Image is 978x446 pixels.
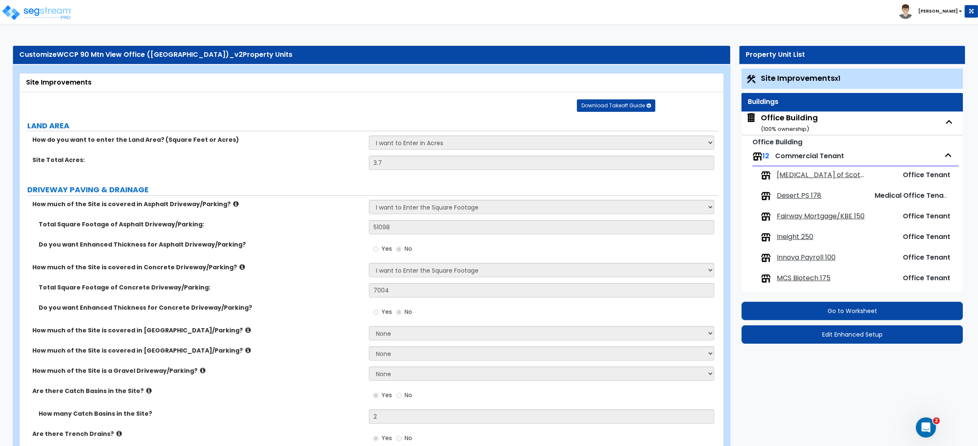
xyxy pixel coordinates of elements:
[903,273,950,283] span: Office Tenant
[761,253,771,263] img: tenants.png
[32,156,363,164] label: Site Total Acres:
[32,346,363,355] label: How much of the Site is covered in [GEOGRAPHIC_DATA]/Parking?
[27,120,718,131] label: LAND AREA
[777,191,821,201] span: Desert PS 178
[381,308,392,316] span: Yes
[903,211,950,221] span: Office Tenant
[26,78,717,88] div: Site Improvements
[761,73,840,83] span: Site Improvements
[777,273,831,283] span: MCS Biotech 175
[577,99,655,112] button: Download Takeoff Guide
[39,409,363,418] label: How many Catch Basins in the Site?
[381,391,392,399] span: Yes
[761,125,809,133] small: ( 100 % ownership)
[233,201,239,207] i: click for more info!
[762,151,769,161] span: 12
[903,252,950,262] span: Office Tenant
[752,151,762,162] img: tenants.png
[32,387,363,395] label: Are there Catch Basins in the Site?
[777,212,865,221] span: Fairway Mortgage/KBE 150
[32,135,363,144] label: How do you want to enter the Land Area? (Square Feet or Acres)
[1,4,73,21] img: logo_pro_r.png
[373,244,379,254] input: Yes
[875,191,951,200] span: Medical Office Tenant
[200,367,205,374] i: click for more info!
[761,212,771,222] img: tenants.png
[396,391,402,400] input: No
[918,8,958,14] b: [PERSON_NAME]
[761,112,818,134] div: Office Building
[916,417,936,438] iframe: Intercom live chat
[396,434,402,443] input: No
[39,283,363,292] label: Total Square Footage of Concrete Driveway/Parking:
[741,325,963,344] button: Edit Enhanced Setup
[32,200,363,208] label: How much of the Site is covered in Asphalt Driveway/Parking?
[761,170,771,181] img: tenants.png
[239,264,245,270] i: click for more info!
[933,417,940,424] span: 2
[752,137,802,147] small: Office Building
[381,434,392,442] span: Yes
[27,184,718,195] label: DRIVEWAY PAVING & DRAINAGE
[777,253,836,263] span: Innova Payroll 100
[396,308,402,317] input: No
[39,240,363,249] label: Do you want Enhanced Thickness for Asphalt Driveway/Parking?
[761,191,771,201] img: tenants.png
[898,4,913,19] img: avatar.png
[32,430,363,438] label: Are there Trench Drains?
[761,232,771,242] img: tenants.png
[381,244,392,253] span: Yes
[741,302,963,320] button: Go to Worksheet
[116,430,122,437] i: click for more info!
[746,50,959,60] div: Property Unit List
[32,263,363,271] label: How much of the Site is covered in Concrete Driveway/Parking?
[245,347,251,353] i: click for more info!
[777,170,865,180] span: Audiology of Scottsdale 125
[32,366,363,375] label: How much of the Site is a Gravel Driveway/Parking?
[405,308,412,316] span: No
[245,327,251,333] i: click for more info!
[746,74,757,85] img: Construction.png
[748,97,957,107] div: Buildings
[405,434,412,442] span: No
[405,391,412,399] span: No
[19,50,724,60] div: Customize Property Units
[835,74,840,83] small: x1
[32,326,363,334] label: How much of the Site is covered in [GEOGRAPHIC_DATA]/Parking?
[903,170,950,180] span: Office Tenant
[903,232,950,242] span: Office Tenant
[373,434,379,443] input: Yes
[57,50,243,59] span: WCCP 90 Mtn View Office ([GEOGRAPHIC_DATA])_v2
[373,391,379,400] input: Yes
[746,112,757,123] img: building.svg
[39,220,363,228] label: Total Square Footage of Asphalt Driveway/Parking:
[761,273,771,284] img: tenants.png
[775,151,844,161] span: Commercial Tenant
[405,244,412,253] span: No
[396,244,402,254] input: No
[146,388,152,394] i: click for more info!
[581,102,645,109] span: Download Takeoff Guide
[373,308,379,317] input: Yes
[777,232,813,242] span: Ineight 250
[39,303,363,312] label: Do you want Enhanced Thickness for Concrete Driveway/Parking?
[746,112,818,134] span: Office Building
